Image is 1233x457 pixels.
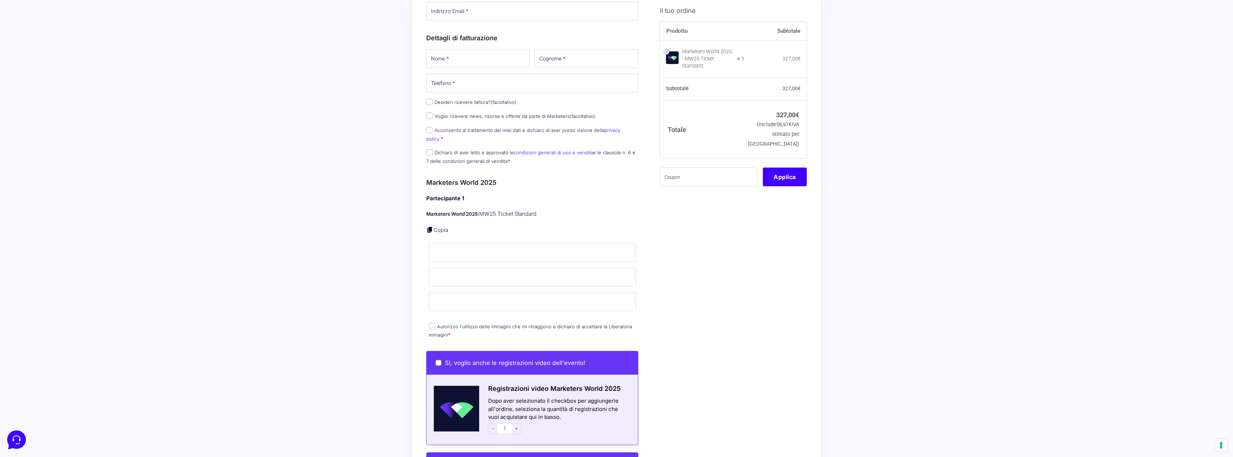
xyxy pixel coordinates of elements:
[111,241,121,247] p: Aiuto
[23,40,37,55] img: dark
[744,22,807,40] th: Subtotale
[660,5,807,15] h3: Il tuo ordine
[426,113,433,119] input: Voglio ricevere news, risorse e offerte da parte di Marketers(facoltativo)
[47,65,106,70] span: Inizia una conversazione
[737,55,744,62] strong: × 1
[782,55,801,61] bdi: 327,00
[94,231,138,247] button: Aiuto
[426,149,433,156] input: Dichiaro di aver letto e approvato lecondizioni generali di uso e venditae le clausole n. 6 e 7 d...
[426,49,530,68] input: Nome *
[35,40,49,55] img: dark
[50,231,94,247] button: Messaggi
[491,99,517,105] span: (facoltativo)
[426,127,433,133] input: Acconsento al trattamento dei miei dati e dichiaro di aver preso visione dellaprivacy policy
[429,323,435,329] input: Autorizzo l'utilizzo delle immagini che mi ritraggono e dichiaro di accettare la Liberatoria imma...
[6,429,27,451] iframe: Customerly Messenger Launcher
[426,127,620,141] label: Acconsento al trattamento dei miei dati e dichiaro di aver preso visione della
[433,227,448,233] a: Copia
[426,210,639,218] p: MW25 Ticket Standard
[488,423,498,434] span: -
[570,113,596,119] span: (facoltativo)
[16,105,118,112] input: Cerca un articolo...
[426,99,517,105] label: Desideri ricevere fattura?
[512,423,521,434] span: +
[666,51,679,64] img: Marketers World 2025 - MW25 Ticket Standard
[748,122,799,147] small: (include IVA stimato per [GEOGRAPHIC_DATA])
[660,77,744,100] th: Subtotale
[427,386,480,431] img: Schermata-2022-04-11-alle-18.28.41.png
[660,22,744,40] th: Prodotto
[426,195,639,203] h4: Partecipante 1
[796,111,799,118] span: €
[535,49,638,68] input: Cognome *
[514,150,593,155] a: condizioni generali di uso e vendita
[426,74,639,92] input: Telefono *
[682,48,733,69] div: Marketers World 2025 - MW25 Ticket Standard
[12,29,61,35] span: Le tue conversazioni
[426,178,639,187] h3: Marketers World 2025
[445,359,585,366] span: Si, voglio anche le registrazioni video dell'evento!
[426,2,639,20] input: Indirizzo Email *
[12,89,56,95] span: Trova una risposta
[798,86,801,91] span: €
[479,397,638,436] div: Dopo aver selezionato il checkbox per aggiungerle all'ordine, seleziona la quantità di registrazi...
[426,150,635,164] label: Dichiaro di aver letto e approvato le e le clausole n. 6 e 7 delle condizioni generali di vendita
[782,86,801,91] bdi: 327,00
[426,211,479,217] strong: Marketers World 2025:
[789,122,792,128] span: €
[498,423,512,434] input: 1
[62,241,82,247] p: Messaggi
[1215,439,1227,451] button: Le tue preferenze relative al consenso per le tecnologie di tracciamento
[488,385,621,392] span: Registrazioni video Marketers World 2025
[776,122,792,128] span: 58,97
[426,99,433,105] input: Desideri ricevere fattura?(facoltativo)
[763,167,807,186] button: Applica
[77,89,132,95] a: Apri Centro Assistenza
[426,113,596,119] label: Voglio ricevere news, risorse e offerte da parte di Marketers
[426,226,433,233] a: Copia i dettagli dell'acquirente
[429,324,632,338] label: Autorizzo l'utilizzo delle immagini che mi ritraggono e dichiaro di accettare la Liberatoria imma...
[776,111,799,118] bdi: 327,00
[798,55,801,61] span: €
[660,100,744,158] th: Totale
[426,127,620,141] a: privacy policy
[436,360,441,366] input: Si, voglio anche le registrazioni video dell'evento!
[426,33,639,43] h3: Dettagli di fatturazione
[660,167,757,186] input: Coupon
[22,241,34,247] p: Home
[6,231,50,247] button: Home
[12,40,26,55] img: dark
[12,60,132,75] button: Inizia una conversazione
[6,6,121,17] h2: Ciao da Marketers 👋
